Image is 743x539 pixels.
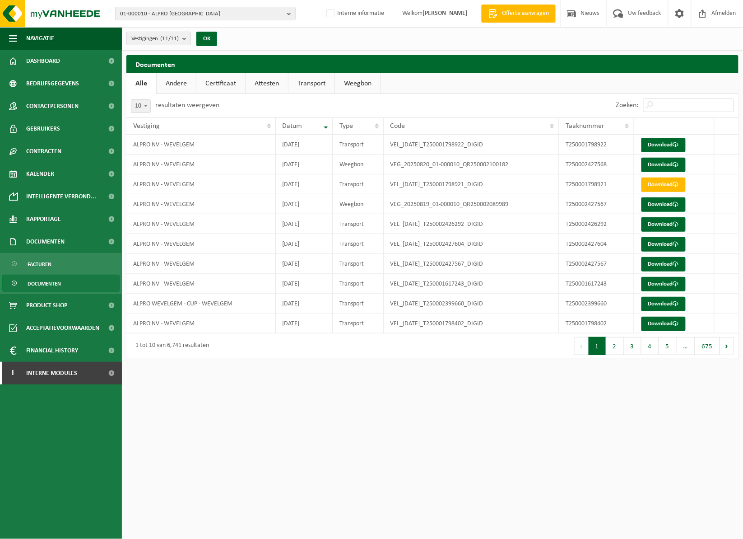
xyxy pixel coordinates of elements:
td: Weegbon [333,155,383,174]
span: … [677,337,695,355]
span: Product Shop [26,294,67,317]
td: T250001798922 [559,135,634,155]
button: Vestigingen(11/11) [126,32,191,45]
span: Offerte aanvragen [500,9,551,18]
a: Alle [126,73,156,94]
td: Transport [333,135,383,155]
td: Transport [333,214,383,234]
td: Transport [333,254,383,274]
a: Documenten [2,275,120,292]
td: T250002399660 [559,294,634,314]
count: (11/11) [160,36,179,42]
span: Acceptatievoorwaarden [26,317,99,339]
td: ALPRO NV - WEVELGEM [126,135,276,155]
strong: [PERSON_NAME] [423,10,468,17]
td: [DATE] [276,135,333,155]
td: T250001798921 [559,174,634,194]
a: Weegbon [335,73,381,94]
button: 2 [606,337,624,355]
span: Documenten [26,230,65,253]
span: Contracten [26,140,61,163]
a: Download [641,158,686,172]
button: Next [720,337,734,355]
span: Contactpersonen [26,95,79,117]
button: OK [196,32,217,46]
td: ALPRO NV - WEVELGEM [126,254,276,274]
td: Transport [333,294,383,314]
td: ALPRO NV - WEVELGEM [126,155,276,174]
td: Weegbon [333,194,383,214]
span: Code [390,122,405,130]
span: Vestigingen [131,32,179,46]
button: Previous [574,337,589,355]
td: [DATE] [276,155,333,174]
td: T250002427604 [559,234,634,254]
h2: Documenten [126,55,738,73]
span: Kalender [26,163,54,185]
td: [DATE] [276,294,333,314]
td: VEL_[DATE]_T250002399660_DIGID [384,294,559,314]
td: [DATE] [276,234,333,254]
span: Navigatie [26,27,54,50]
td: T250002427568 [559,155,634,174]
a: Attesten [246,73,288,94]
span: 01-000010 - ALPRO [GEOGRAPHIC_DATA] [120,7,283,21]
a: Download [641,317,686,331]
td: VEG_20250820_01-000010_QR250002100182 [384,155,559,174]
label: Interne informatie [325,7,384,20]
td: ALPRO NV - WEVELGEM [126,314,276,333]
td: T250002427567 [559,254,634,274]
span: Documenten [28,275,61,292]
div: 1 tot 10 van 6,741 resultaten [131,338,209,354]
span: I [9,362,17,384]
td: T250002427567 [559,194,634,214]
a: Facturen [2,255,120,272]
td: VEL_[DATE]_T250001798402_DIGID [384,314,559,333]
td: VEL_[DATE]_T250002427567_DIGID [384,254,559,274]
td: VEL_[DATE]_T250001617243_DIGID [384,274,559,294]
td: [DATE] [276,174,333,194]
button: 5 [659,337,677,355]
button: 1 [589,337,606,355]
span: 10 [131,99,151,113]
label: Zoeken: [616,102,639,109]
a: Download [641,277,686,291]
button: 01-000010 - ALPRO [GEOGRAPHIC_DATA] [115,7,296,20]
a: Download [641,237,686,252]
span: Taaknummer [566,122,604,130]
a: Download [641,297,686,311]
a: Offerte aanvragen [481,5,556,23]
td: VEL_[DATE]_T250002427604_DIGID [384,234,559,254]
td: [DATE] [276,254,333,274]
td: ALPRO NV - WEVELGEM [126,174,276,194]
td: Transport [333,234,383,254]
a: Transport [288,73,334,94]
td: [DATE] [276,214,333,234]
td: [DATE] [276,274,333,294]
span: Interne modules [26,362,77,384]
td: Transport [333,314,383,333]
td: Transport [333,174,383,194]
td: ALPRO NV - WEVELGEM [126,234,276,254]
a: Download [641,178,686,192]
a: Download [641,197,686,212]
button: 4 [641,337,659,355]
span: Intelligente verbond... [26,185,96,208]
td: ALPRO WEVELGEM - CUP - WEVELGEM [126,294,276,314]
a: Download [641,257,686,272]
td: Transport [333,274,383,294]
td: [DATE] [276,194,333,214]
td: VEG_20250819_01-000010_QR250002089989 [384,194,559,214]
button: 3 [624,337,641,355]
td: VEL_[DATE]_T250001798921_DIGID [384,174,559,194]
td: ALPRO NV - WEVELGEM [126,274,276,294]
td: [DATE] [276,314,333,333]
span: Gebruikers [26,117,60,140]
span: Dashboard [26,50,60,72]
td: T250001617243 [559,274,634,294]
span: Facturen [28,256,51,273]
span: Type [339,122,353,130]
a: Andere [157,73,196,94]
span: Bedrijfsgegevens [26,72,79,95]
a: Download [641,138,686,152]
